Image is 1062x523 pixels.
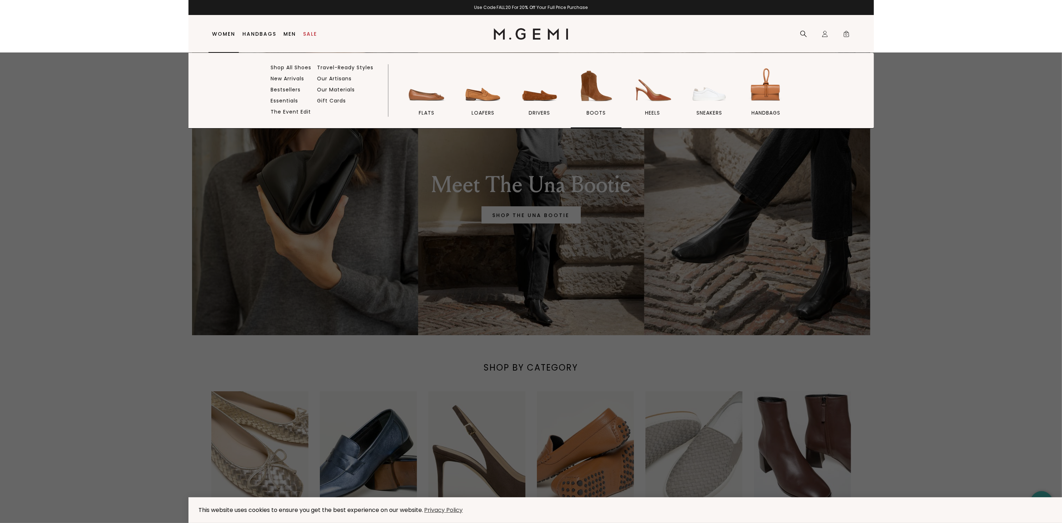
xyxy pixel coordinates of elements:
[271,64,312,71] a: Shop All Shoes
[283,31,296,37] a: Men
[576,66,616,106] img: BOOTS
[514,66,565,128] a: drivers
[423,506,464,515] a: Privacy Policy (opens in a new tab)
[751,110,780,116] span: handbags
[303,31,317,37] a: Sale
[188,5,874,10] div: 1 / 2
[317,64,374,71] a: Travel-Ready Styles
[587,110,606,116] span: BOOTS
[689,66,729,106] img: sneakers
[520,66,560,106] img: drivers
[271,75,304,82] a: New Arrivals
[407,66,447,106] img: flats
[463,66,503,106] img: loafers
[633,66,673,106] img: heels
[696,110,722,116] span: sneakers
[242,31,276,37] a: Handbags
[401,66,452,128] a: flats
[317,97,346,104] a: Gift Cards
[843,32,850,39] span: 0
[494,28,568,40] img: M.Gemi
[684,66,735,128] a: sneakers
[529,110,550,116] span: drivers
[271,109,311,115] a: The Event Edit
[571,66,621,128] a: BOOTS
[472,110,494,116] span: loafers
[746,66,786,106] img: handbags
[271,97,298,104] a: Essentials
[645,110,660,116] span: heels
[198,506,423,514] span: This website uses cookies to ensure you get the best experience on our website.
[317,86,355,93] a: Our Materials
[317,75,352,82] a: Our Artisans
[419,110,434,116] span: flats
[458,66,508,128] a: loafers
[627,66,678,128] a: heels
[740,66,791,128] a: handbags
[212,31,235,37] a: Women
[271,86,301,93] a: Bestsellers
